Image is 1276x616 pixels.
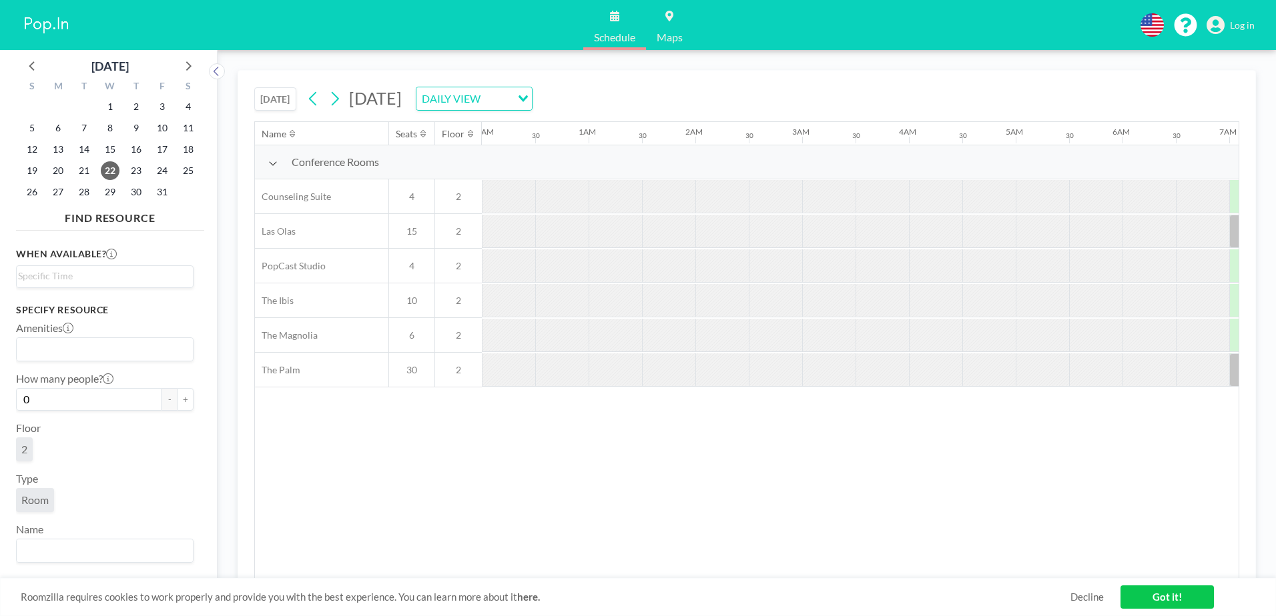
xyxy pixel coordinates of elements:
[101,97,119,116] span: Wednesday, October 1, 2025
[959,131,967,140] div: 30
[101,161,119,180] span: Wednesday, October 22, 2025
[16,421,41,435] label: Floor
[792,127,810,137] div: 3AM
[18,269,186,283] input: Search for option
[23,119,41,137] span: Sunday, October 5, 2025
[685,127,703,137] div: 2AM
[262,128,286,140] div: Name
[127,161,145,180] span: Thursday, October 23, 2025
[101,140,119,159] span: Wednesday, October 15, 2025
[23,161,41,180] span: Sunday, October 19, 2025
[101,183,119,201] span: Wednesday, October 29, 2025
[16,472,38,485] label: Type
[149,79,175,96] div: F
[127,97,145,116] span: Thursday, October 2, 2025
[49,140,67,159] span: Monday, October 13, 2025
[435,329,482,341] span: 2
[16,304,194,316] h3: Specify resource
[389,295,434,307] span: 10
[153,140,172,159] span: Friday, October 17, 2025
[1173,131,1181,140] div: 30
[255,191,331,203] span: Counseling Suite
[49,161,67,180] span: Monday, October 20, 2025
[16,206,204,225] h4: FIND RESOURCE
[442,128,464,140] div: Floor
[17,539,193,562] div: Search for option
[389,225,434,237] span: 15
[532,131,540,140] div: 30
[19,79,45,96] div: S
[255,364,300,376] span: The Palm
[16,372,113,385] label: How many people?
[23,183,41,201] span: Sunday, October 26, 2025
[49,119,67,137] span: Monday, October 6, 2025
[639,131,647,140] div: 30
[75,161,93,180] span: Tuesday, October 21, 2025
[179,161,198,180] span: Saturday, October 25, 2025
[179,140,198,159] span: Saturday, October 18, 2025
[852,131,860,140] div: 30
[1121,585,1214,609] a: Got it!
[153,119,172,137] span: Friday, October 10, 2025
[179,119,198,137] span: Saturday, October 11, 2025
[23,140,41,159] span: Sunday, October 12, 2025
[396,128,417,140] div: Seats
[16,321,73,335] label: Amenities
[389,364,434,376] span: 30
[153,97,172,116] span: Friday, October 3, 2025
[435,225,482,237] span: 2
[71,79,97,96] div: T
[485,90,510,107] input: Search for option
[292,155,379,169] span: Conference Rooms
[255,260,326,272] span: PopCast Studio
[17,338,193,361] div: Search for option
[18,542,186,559] input: Search for option
[416,87,532,110] div: Search for option
[419,90,483,107] span: DAILY VIEW
[1006,127,1023,137] div: 5AM
[745,131,753,140] div: 30
[127,140,145,159] span: Thursday, October 16, 2025
[389,260,434,272] span: 4
[1112,127,1130,137] div: 6AM
[21,443,27,455] span: 2
[255,295,294,307] span: The Ibis
[179,97,198,116] span: Saturday, October 4, 2025
[175,79,201,96] div: S
[162,388,178,411] button: -
[127,183,145,201] span: Thursday, October 30, 2025
[21,591,1070,603] span: Roomzilla requires cookies to work properly and provide you with the best experience. You can lea...
[1070,591,1104,603] a: Decline
[21,493,49,506] span: Room
[97,79,123,96] div: W
[594,32,635,43] span: Schedule
[435,260,482,272] span: 2
[17,266,193,286] div: Search for option
[472,127,494,137] div: 12AM
[21,12,72,39] img: organization-logo
[153,183,172,201] span: Friday, October 31, 2025
[389,329,434,341] span: 6
[349,88,402,108] span: [DATE]
[45,79,71,96] div: M
[49,183,67,201] span: Monday, October 27, 2025
[1230,19,1255,31] span: Log in
[435,364,482,376] span: 2
[101,119,119,137] span: Wednesday, October 8, 2025
[255,225,296,237] span: Las Olas
[435,191,482,203] span: 2
[255,329,318,341] span: The Magnolia
[254,87,296,111] button: [DATE]
[123,79,149,96] div: T
[517,591,540,603] a: here.
[153,161,172,180] span: Friday, October 24, 2025
[75,119,93,137] span: Tuesday, October 7, 2025
[75,183,93,201] span: Tuesday, October 28, 2025
[899,127,916,137] div: 4AM
[579,127,596,137] div: 1AM
[178,388,194,411] button: +
[91,57,129,75] div: [DATE]
[1207,16,1255,35] a: Log in
[657,32,683,43] span: Maps
[1219,127,1237,137] div: 7AM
